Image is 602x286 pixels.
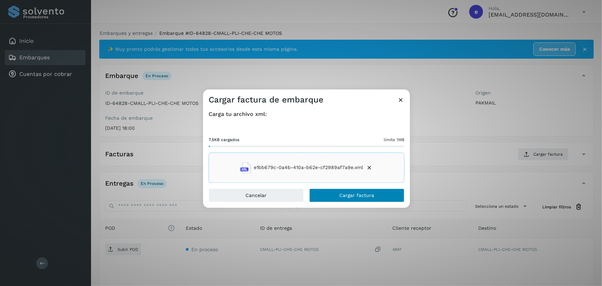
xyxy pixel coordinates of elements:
[209,188,304,202] button: Cancelar
[254,164,363,171] span: e1bb679c-0a4b-410a-b62e-cf2989af7a9e.xml
[384,137,404,143] span: límite 1MB
[209,95,323,105] h3: Cargar factura de embarque
[209,137,239,143] span: 7.5KB cargados
[340,193,374,198] span: Cargar factura
[209,111,404,117] h4: Carga tu archivo xml:
[309,188,404,202] button: Cargar factura
[246,193,267,198] span: Cancelar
